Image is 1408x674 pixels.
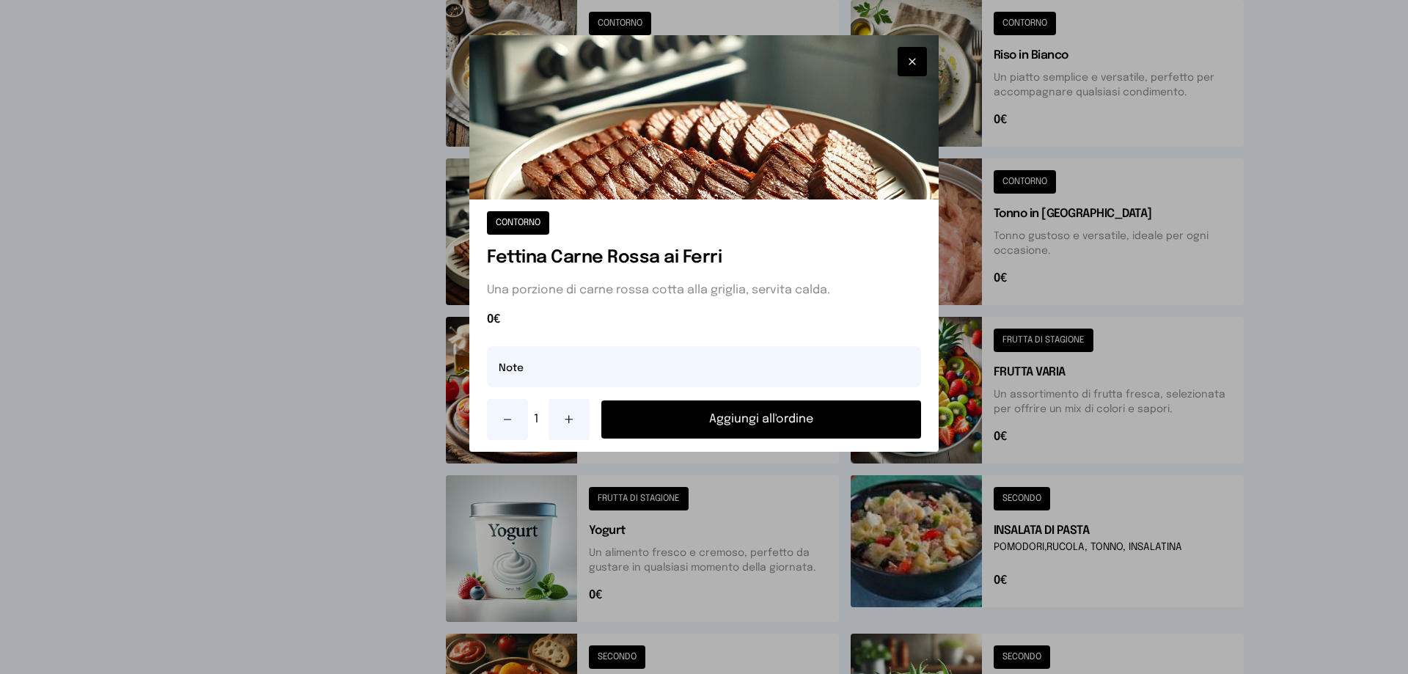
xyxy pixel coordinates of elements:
p: Una porzione di carne rossa cotta alla griglia, servita calda. [487,282,921,299]
button: CONTORNO [487,211,549,235]
span: 0€ [487,311,921,329]
h1: Fettina Carne Rossa ai Ferri [487,246,921,270]
img: Fettina Carne Rossa ai Ferri [469,35,939,199]
button: Aggiungi all'ordine [601,400,921,439]
span: 1 [534,411,543,428]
